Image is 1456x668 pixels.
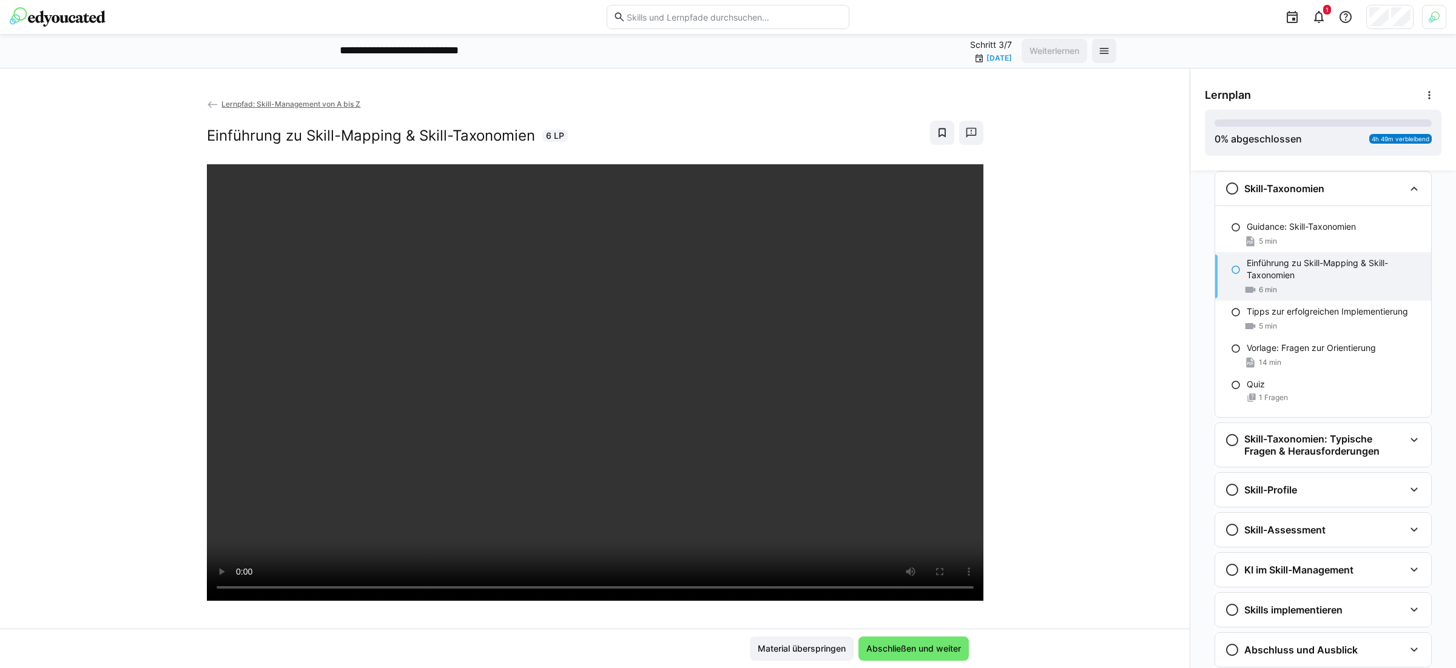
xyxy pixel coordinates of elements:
p: Tipps zur erfolgreichen Implementierung [1247,306,1408,318]
p: Guidance: Skill-Taxonomien [1247,221,1356,233]
span: Lernpfad: Skill-Management von A bis Z [221,99,360,109]
input: Skills und Lernpfade durchsuchen… [625,12,843,22]
div: % abgeschlossen [1215,132,1302,146]
h3: KI im Skill-Management [1244,564,1353,576]
span: 14 min [1259,358,1281,367]
h3: Skill-Taxonomien [1244,182,1324,195]
span: Abschließen und weiter [864,643,963,655]
h3: Skills implementieren [1244,604,1343,616]
h3: Skill-Profile [1244,484,1297,496]
span: 5 min [1259,236,1277,246]
p: Schritt 3/7 [970,39,1012,51]
button: Weiterlernen [1022,39,1087,63]
span: 1 [1326,6,1329,13]
p: Quiz [1247,378,1265,390]
span: 0 [1215,133,1221,145]
button: Material überspringen [750,636,854,661]
span: 4h 49m verbleibend [1372,135,1429,142]
a: Lernpfad: Skill-Management von A bis Z [207,99,361,109]
h3: Abschluss und Ausblick [1244,644,1358,656]
span: 6 LP [546,130,564,142]
h3: Skill-Taxonomien: Typische Fragen & Herausforderungen [1244,433,1404,457]
div: [DATE] [986,54,1012,62]
span: 1 Fragen [1259,393,1288,402]
span: 6 min [1259,285,1277,295]
h2: Einführung zu Skill-Mapping & Skill-Taxonomien [207,127,535,145]
span: 5 min [1259,321,1277,331]
span: Weiterlernen [1028,45,1081,57]
span: Material überspringen [756,643,848,655]
p: Einführung zu Skill-Mapping & Skill-Taxonomien [1247,257,1421,281]
p: Vorlage: Fragen zur Orientierung [1247,342,1376,354]
h3: Skill-Assessment [1244,524,1326,536]
button: Abschließen und weiter [858,636,969,661]
span: Lernplan [1205,89,1251,102]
